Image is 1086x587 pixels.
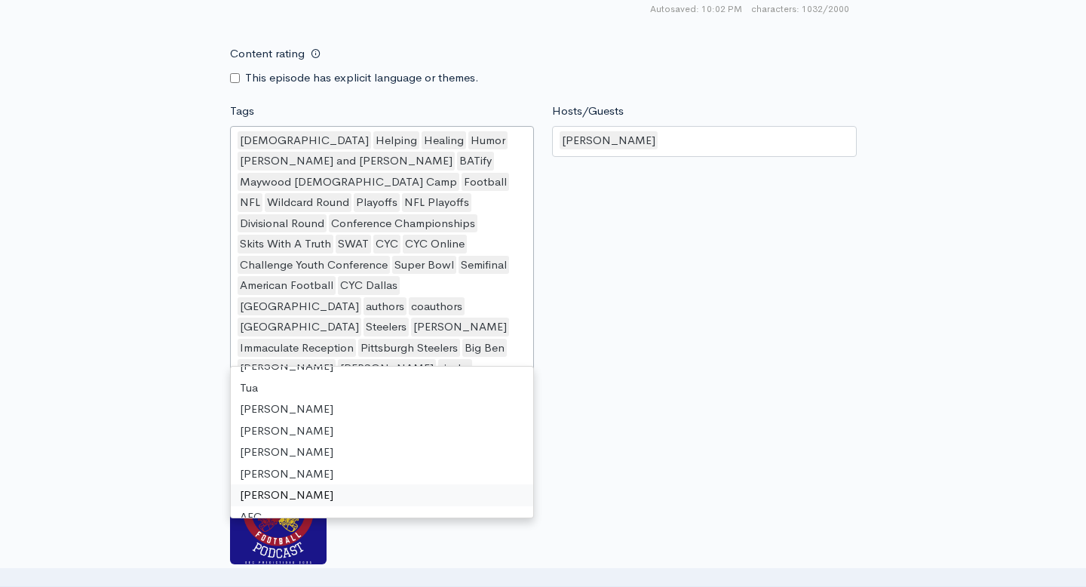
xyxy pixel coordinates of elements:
[329,214,477,233] div: Conference Championships
[238,193,262,212] div: NFL
[650,2,742,16] span: Autosaved: 10:02 PM
[238,131,371,150] div: [DEMOGRAPHIC_DATA]
[238,256,390,275] div: Challenge Youth Conference
[751,2,849,16] span: 1032/2000
[364,297,406,316] div: authors
[403,235,467,254] div: CYC Online
[238,276,336,295] div: American Football
[459,256,509,275] div: Semifinal
[402,193,471,212] div: NFL Playoffs
[338,359,436,378] div: [PERSON_NAME]
[231,506,534,528] div: AFC
[336,235,371,254] div: SWAT
[265,193,351,212] div: Wildcard Round
[238,339,356,358] div: Immaculate Reception
[422,131,466,150] div: Healing
[230,447,857,462] small: If no artwork is selected your default podcast artwork will be used
[238,214,327,233] div: Divisional Round
[354,193,400,212] div: Playoffs
[231,441,534,463] div: [PERSON_NAME]
[238,297,361,316] div: [GEOGRAPHIC_DATA]
[409,297,465,316] div: coauthors
[438,359,472,378] div: rivalry
[231,420,534,442] div: [PERSON_NAME]
[552,103,624,120] label: Hosts/Guests
[230,103,254,120] label: Tags
[364,318,409,337] div: Steelers
[238,152,455,171] div: [PERSON_NAME] and [PERSON_NAME]
[462,173,509,192] div: Football
[468,131,508,150] div: Humor
[457,152,494,171] div: BATify
[231,463,534,485] div: [PERSON_NAME]
[560,131,658,150] div: [PERSON_NAME]
[462,339,507,358] div: Big Ben
[358,339,460,358] div: Pittsburgh Steelers
[230,38,305,69] label: Content rating
[338,276,400,295] div: CYC Dallas
[238,235,333,254] div: Skits With A Truth
[231,484,534,506] div: [PERSON_NAME]
[411,318,509,337] div: [PERSON_NAME]
[238,173,459,192] div: Maywood [DEMOGRAPHIC_DATA] Camp
[231,355,534,377] div: [PERSON_NAME]
[231,377,534,399] div: Tua
[373,131,419,150] div: Helping
[238,318,361,337] div: [GEOGRAPHIC_DATA]
[238,359,336,378] div: [PERSON_NAME]
[231,398,534,420] div: [PERSON_NAME]
[245,69,479,87] label: This episode has explicit language or themes.
[373,235,400,254] div: CYC
[392,256,456,275] div: Super Bowl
